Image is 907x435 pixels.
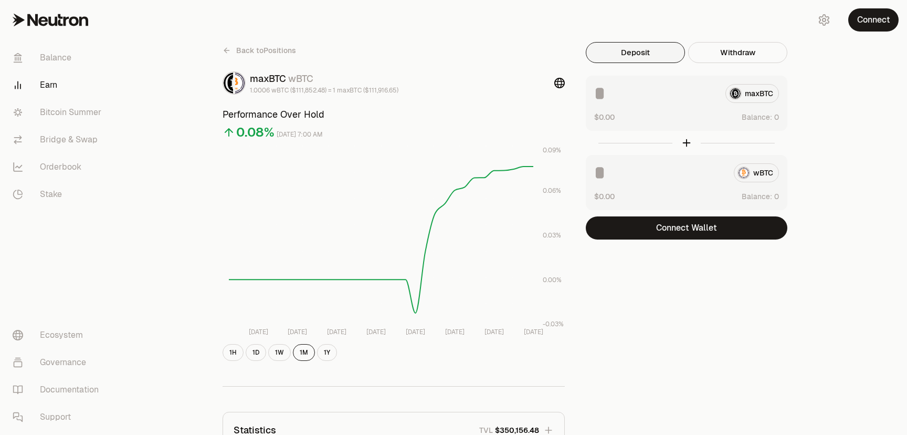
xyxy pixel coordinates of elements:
[293,344,315,361] button: 1M
[4,376,113,403] a: Documentation
[4,126,113,153] a: Bridge & Swap
[406,328,425,336] tspan: [DATE]
[524,328,543,336] tspan: [DATE]
[223,344,244,361] button: 1H
[543,320,564,328] tspan: -0.03%
[223,42,296,59] a: Back toPositions
[4,71,113,99] a: Earn
[223,107,565,122] h3: Performance Over Hold
[543,146,561,154] tspan: 0.09%
[249,328,268,336] tspan: [DATE]
[4,403,113,431] a: Support
[224,72,233,94] img: maxBTC Logo
[4,349,113,376] a: Governance
[586,42,685,63] button: Deposit
[277,129,323,141] div: [DATE] 7:00 AM
[688,42,787,63] button: Withdraw
[484,328,504,336] tspan: [DATE]
[288,72,313,85] span: wBTC
[268,344,291,361] button: 1W
[317,344,337,361] button: 1Y
[327,328,346,336] tspan: [DATE]
[742,112,772,122] span: Balance:
[543,231,561,240] tspan: 0.03%
[235,72,245,94] img: wBTC Logo
[742,191,772,202] span: Balance:
[594,191,615,202] button: $0.00
[848,8,899,32] button: Connect
[288,328,307,336] tspan: [DATE]
[594,111,615,122] button: $0.00
[445,328,465,336] tspan: [DATE]
[4,153,113,181] a: Orderbook
[4,181,113,208] a: Stake
[543,187,561,195] tspan: 0.06%
[250,71,398,86] div: maxBTC
[4,322,113,349] a: Ecosystem
[250,86,398,95] div: 1.0006 wBTC ($111,852.48) = 1 maxBTC ($111,916.65)
[236,124,275,141] div: 0.08%
[366,328,386,336] tspan: [DATE]
[246,344,266,361] button: 1D
[4,44,113,71] a: Balance
[4,99,113,126] a: Bitcoin Summer
[543,276,562,284] tspan: 0.00%
[236,45,296,56] span: Back to Positions
[586,216,787,240] button: Connect Wallet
